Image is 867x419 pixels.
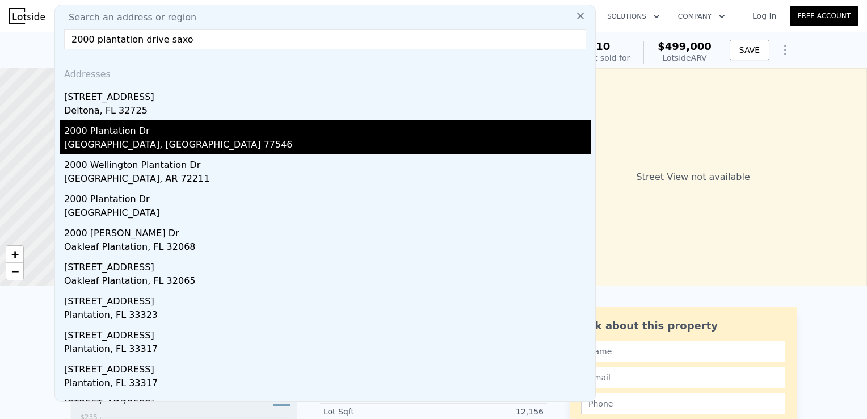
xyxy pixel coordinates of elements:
[60,11,196,24] span: Search an address or region
[64,154,591,172] div: 2000 Wellington Plantation Dr
[323,406,433,417] div: Lot Sqft
[9,8,45,24] img: Lotside
[64,240,591,256] div: Oakleaf Plantation, FL 32068
[6,263,23,280] a: Zoom out
[64,290,591,308] div: [STREET_ADDRESS]
[774,39,797,61] button: Show Options
[64,392,591,410] div: [STREET_ADDRESS]
[64,172,591,188] div: [GEOGRAPHIC_DATA], AR 72211
[64,376,591,392] div: Plantation, FL 33317
[64,120,591,138] div: 2000 Plantation Dr
[658,52,712,64] div: Lotside ARV
[581,367,785,388] input: Email
[64,358,591,376] div: [STREET_ADDRESS]
[581,393,785,414] input: Phone
[11,264,19,278] span: −
[790,6,858,26] a: Free Account
[64,274,591,290] div: Oakleaf Plantation, FL 32065
[433,406,544,417] div: 12,156
[64,206,591,222] div: [GEOGRAPHIC_DATA]
[64,342,591,358] div: Plantation, FL 33317
[64,86,591,104] div: [STREET_ADDRESS]
[78,393,184,412] div: Price per Square Foot
[739,10,790,22] a: Log In
[64,138,591,154] div: [GEOGRAPHIC_DATA], [GEOGRAPHIC_DATA] 77546
[581,341,785,362] input: Name
[64,256,591,274] div: [STREET_ADDRESS]
[64,308,591,324] div: Plantation, FL 33323
[60,58,591,86] div: Addresses
[730,40,769,60] button: SAVE
[669,6,734,27] button: Company
[64,29,586,49] input: Enter an address, city, region, neighborhood or zip code
[64,188,591,206] div: 2000 Plantation Dr
[658,40,712,52] span: $499,000
[64,222,591,240] div: 2000 [PERSON_NAME] Dr
[11,247,19,261] span: +
[598,6,669,27] button: Solutions
[64,324,591,342] div: [STREET_ADDRESS]
[519,68,867,286] div: Street View not available
[64,104,591,120] div: Deltona, FL 32725
[581,318,785,334] div: Ask about this property
[6,246,23,263] a: Zoom in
